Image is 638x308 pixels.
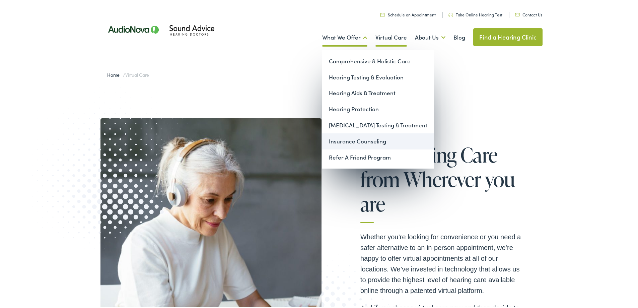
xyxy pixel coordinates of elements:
span: Wherever [404,167,481,189]
a: Contact Us [515,10,542,16]
a: Insurance Counseling [322,132,434,148]
a: About Us [415,24,445,49]
a: What We Offer [322,24,367,49]
span: Virtual Care [125,70,149,77]
p: Whether you’re looking for convenience or you need a safer alternative to an in-person appointmen... [360,230,521,295]
a: Hearing Testing & Evaluation [322,68,434,84]
span: are [360,191,385,213]
img: Graphic image with a halftone pattern, contributing to the site's visual design. [16,75,193,257]
a: Home [107,70,123,77]
a: Take Online Hearing Test [448,10,502,16]
a: [MEDICAL_DATA] Testing & Treatment [322,116,434,132]
span: / [107,70,149,77]
img: Icon representing mail communication in a unique green color, indicative of contact or communicat... [515,12,520,15]
img: Headphone icon in a unique green color, suggesting audio-related services or features. [448,11,453,15]
a: Blog [453,24,465,49]
span: Care [460,142,498,165]
a: Hearing Aids & Treatment [322,84,434,100]
a: Find a Hearing Clinic [473,27,543,45]
a: Schedule an Appointment [380,10,436,16]
span: from [360,167,400,189]
a: Refer A Friend Program [322,148,434,164]
a: Hearing Protection [322,100,434,116]
a: Virtual Care [375,24,407,49]
a: Comprehensive & Holistic Care [322,52,434,68]
span: you [485,167,515,189]
img: Calendar icon in a unique green color, symbolizing scheduling or date-related features. [380,11,384,15]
